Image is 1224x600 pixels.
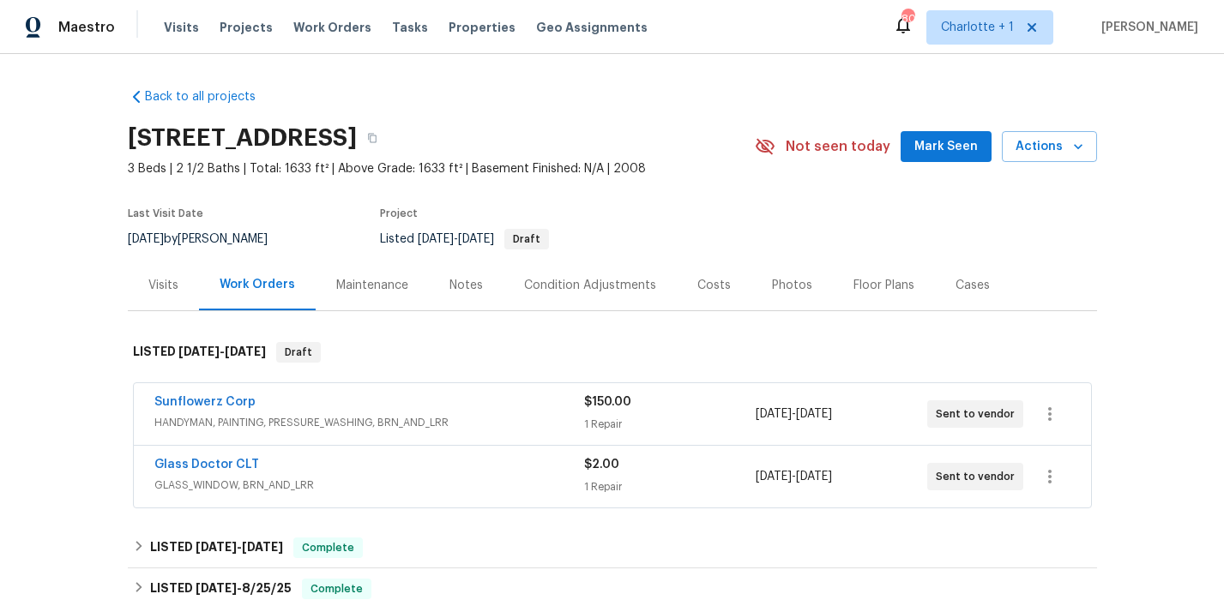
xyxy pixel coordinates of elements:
span: [DATE] [196,582,237,594]
span: Last Visit Date [128,208,203,219]
div: Condition Adjustments [524,277,656,294]
span: Actions [1016,136,1083,158]
span: [DATE] [756,471,792,483]
button: Actions [1002,131,1097,163]
span: Complete [304,580,370,597]
div: Notes [449,277,483,294]
span: [PERSON_NAME] [1094,19,1198,36]
a: Glass Doctor CLT [154,459,259,471]
div: Floor Plans [853,277,914,294]
h2: [STREET_ADDRESS] [128,129,357,147]
span: [DATE] [418,233,454,245]
h6: LISTED [133,342,266,363]
div: 1 Repair [584,478,756,495]
span: Charlotte + 1 [941,19,1014,36]
h6: LISTED [150,579,292,599]
span: - [756,405,832,423]
a: Sunflowerz Corp [154,396,256,408]
span: Sent to vendor [936,468,1022,485]
span: Project [380,208,418,219]
a: Back to all projects [128,88,292,105]
span: [DATE] [458,233,494,245]
div: Photos [772,277,812,294]
div: Cases [956,277,990,294]
span: [DATE] [796,471,832,483]
span: Properties [449,19,516,36]
span: Complete [295,539,361,556]
div: 1 Repair [584,416,756,433]
span: HANDYMAN, PAINTING, PRESSURE_WASHING, BRN_AND_LRR [154,414,584,431]
span: - [756,468,832,485]
div: LISTED [DATE]-[DATE]Draft [128,325,1097,380]
div: Work Orders [220,276,295,293]
span: [DATE] [796,408,832,420]
span: Draft [506,234,547,244]
span: 8/25/25 [242,582,292,594]
span: [DATE] [225,345,266,357]
span: Sent to vendor [936,405,1022,423]
span: Tasks [392,21,428,33]
div: Visits [148,277,178,294]
span: - [178,345,266,357]
h6: LISTED [150,537,283,558]
div: 80 [901,10,913,27]
span: Listed [380,233,549,245]
span: - [196,541,283,553]
span: $2.00 [584,459,619,471]
span: Projects [220,19,273,36]
span: Maestro [58,19,115,36]
span: [DATE] [756,408,792,420]
span: 3 Beds | 2 1/2 Baths | Total: 1633 ft² | Above Grade: 1633 ft² | Basement Finished: N/A | 2008 [128,160,755,177]
span: [DATE] [178,345,220,357]
div: Costs [697,277,731,294]
button: Mark Seen [901,131,992,163]
span: [DATE] [242,541,283,553]
span: Visits [164,19,199,36]
span: - [418,233,494,245]
button: Copy Address [357,123,388,153]
span: $150.00 [584,396,631,408]
div: LISTED [DATE]-[DATE]Complete [128,527,1097,568]
span: Work Orders [293,19,371,36]
div: Maintenance [336,277,408,294]
span: Draft [278,344,319,361]
div: by [PERSON_NAME] [128,229,288,249]
span: - [196,582,292,594]
span: [DATE] [128,233,164,245]
span: Geo Assignments [536,19,648,36]
span: GLASS_WINDOW, BRN_AND_LRR [154,477,584,494]
span: [DATE] [196,541,237,553]
span: Mark Seen [914,136,978,158]
span: Not seen today [786,138,890,155]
